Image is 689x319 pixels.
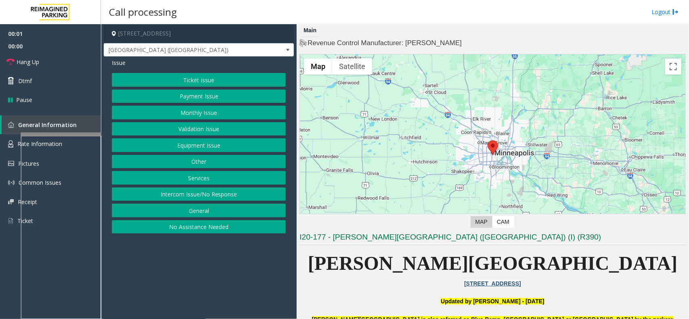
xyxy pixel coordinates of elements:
h4: Revenue Control Manufacturer: [PERSON_NAME] [299,38,686,48]
span: Common Issues [19,179,61,186]
span: [PERSON_NAME][GEOGRAPHIC_DATA] [308,252,678,274]
button: Other [112,155,286,169]
span: [GEOGRAPHIC_DATA] ([GEOGRAPHIC_DATA]) [104,44,255,56]
span: General Information [18,121,77,129]
font: Updated by [PERSON_NAME] - [DATE] [441,298,544,304]
span: Ticket [17,217,33,225]
img: 'icon' [8,140,13,148]
h3: I20-177 - [PERSON_NAME][GEOGRAPHIC_DATA] ([GEOGRAPHIC_DATA]) (I) (R390) [299,232,686,245]
button: Payment Issue [112,90,286,103]
div: 800 East 28th Street, Minneapolis, MN [488,140,498,155]
a: [STREET_ADDRESS] [464,280,521,287]
span: Dtmf [18,77,32,85]
button: General [112,204,286,217]
a: Logout [651,8,679,16]
button: Monthly Issue [112,106,286,119]
button: Equipment Issue [112,138,286,152]
button: Services [112,171,286,185]
a: General Information [2,115,101,134]
button: Ticket Issue [112,73,286,87]
span: Receipt [18,198,37,206]
span: Issue [112,58,126,67]
label: CAM [492,216,514,228]
button: Validation Issue [112,122,286,136]
label: Map [471,216,492,228]
button: Toggle fullscreen view [665,58,681,75]
img: logout [672,8,679,16]
img: 'icon' [8,161,14,166]
button: Intercom Issue/No Response [112,188,286,201]
span: Pictures [18,160,39,167]
h3: Call processing [105,2,181,22]
img: 'icon' [8,199,14,204]
button: No Assistance Needed [112,220,286,234]
h4: [STREET_ADDRESS] [104,24,294,43]
span: Pause [16,96,32,104]
button: Show street map [304,58,332,75]
img: 'icon' [8,122,14,128]
img: 'icon' [8,179,15,186]
span: Hang Up [17,58,39,66]
img: 'icon' [8,217,13,225]
div: Main [302,24,318,37]
span: Rate Information [17,140,62,148]
button: Show satellite imagery [332,58,372,75]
